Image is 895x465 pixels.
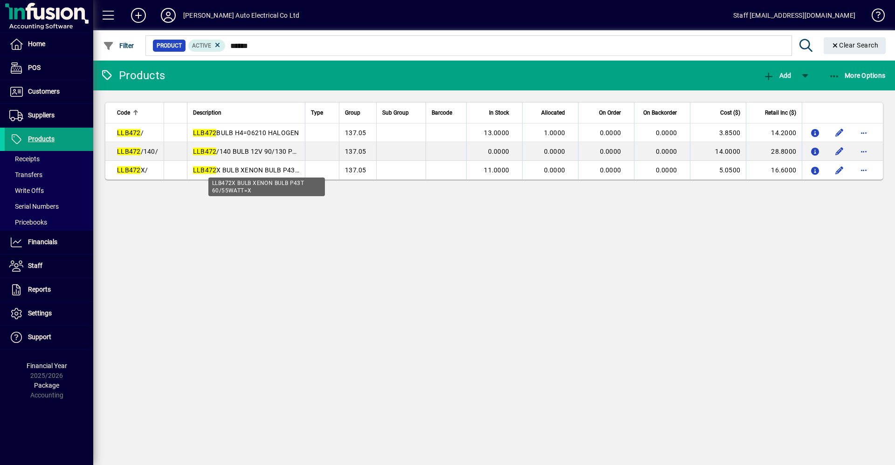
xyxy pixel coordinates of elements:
[856,163,871,178] button: More options
[488,148,509,155] span: 0.0000
[656,166,677,174] span: 0.0000
[643,108,677,118] span: On Backorder
[690,123,746,142] td: 3.8500
[28,111,55,119] span: Suppliers
[656,148,677,155] span: 0.0000
[28,135,55,143] span: Products
[9,155,40,163] span: Receipts
[153,7,183,24] button: Profile
[28,64,41,71] span: POS
[5,56,93,80] a: POS
[826,67,888,84] button: More Options
[5,33,93,56] a: Home
[690,142,746,161] td: 14.0000
[117,108,130,118] span: Code
[100,68,165,83] div: Products
[824,37,886,54] button: Clear
[103,42,134,49] span: Filter
[382,108,409,118] span: Sub Group
[345,108,371,118] div: Group
[5,302,93,325] a: Settings
[28,333,51,341] span: Support
[117,108,158,118] div: Code
[157,41,182,50] span: Product
[5,183,93,198] a: Write Offs
[746,123,802,142] td: 14.2000
[544,148,565,155] span: 0.0000
[765,108,796,118] span: Retail Inc ($)
[193,129,299,137] span: BULB H4=06210 HALOGEN
[193,108,221,118] span: Description
[600,129,621,137] span: 0.0000
[188,40,226,52] mat-chip: Activation Status: Active
[117,166,148,174] span: X/
[865,2,883,32] a: Knowledge Base
[600,166,621,174] span: 0.0000
[829,72,886,79] span: More Options
[484,129,509,137] span: 13.0000
[193,148,217,155] em: LLB472
[117,148,141,155] em: LLB472
[5,151,93,167] a: Receipts
[28,309,52,317] span: Settings
[28,40,45,48] span: Home
[5,104,93,127] a: Suppliers
[27,362,67,369] span: Financial Year
[9,171,42,178] span: Transfers
[117,129,144,137] span: /
[345,129,366,137] span: 137.05
[690,161,746,179] td: 5.0500
[656,129,677,137] span: 0.0000
[746,161,802,179] td: 16.6000
[640,108,685,118] div: On Backorder
[856,144,871,159] button: More options
[117,129,141,137] em: LLB472
[34,382,59,389] span: Package
[544,129,565,137] span: 1.0000
[5,198,93,214] a: Serial Numbers
[5,254,93,278] a: Staff
[9,187,44,194] span: Write Offs
[193,129,217,137] em: LLB472
[541,108,565,118] span: Allocated
[345,108,360,118] span: Group
[382,108,420,118] div: Sub Group
[28,262,42,269] span: Staff
[831,41,879,49] span: Clear Search
[761,67,793,84] button: Add
[432,108,452,118] span: Barcode
[124,7,153,24] button: Add
[28,88,60,95] span: Customers
[599,108,621,118] span: On Order
[5,231,93,254] a: Financials
[192,42,211,49] span: Active
[9,203,59,210] span: Serial Numbers
[432,108,461,118] div: Barcode
[5,326,93,349] a: Support
[193,148,336,155] span: /140 BULB 12V 90/130 P43T-38=06212
[832,144,847,159] button: Edit
[484,166,509,174] span: 11.0000
[733,8,855,23] div: Staff [EMAIL_ADDRESS][DOMAIN_NAME]
[584,108,629,118] div: On Order
[5,278,93,301] a: Reports
[5,167,93,183] a: Transfers
[832,163,847,178] button: Edit
[311,108,323,118] span: Type
[832,125,847,140] button: Edit
[311,108,333,118] div: Type
[746,142,802,161] td: 28.8000
[193,166,344,174] span: X BULB XENON BULB P43T 60/55WATT=X
[5,214,93,230] a: Pricebooks
[5,80,93,103] a: Customers
[117,166,141,174] em: LLB472
[183,8,299,23] div: [PERSON_NAME] Auto Electrical Co Ltd
[763,72,791,79] span: Add
[28,238,57,246] span: Financials
[489,108,509,118] span: In Stock
[345,166,366,174] span: 137.05
[193,166,217,174] em: LLB472
[9,219,47,226] span: Pricebooks
[101,37,137,54] button: Filter
[856,125,871,140] button: More options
